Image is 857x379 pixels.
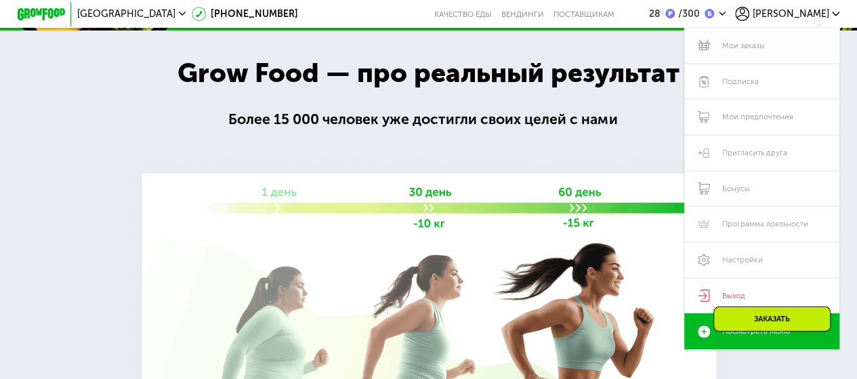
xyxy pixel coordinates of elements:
a: Посмотреть меню [684,313,839,349]
div: Более 15 000 человек уже достигли своих целей с нами [228,108,628,131]
a: Бонусы [684,171,839,207]
a: Мои предпочтения [684,99,839,135]
a: Вендинги [501,9,544,19]
a: Подписка [684,64,839,100]
a: Качество еды [434,9,492,19]
span: [PERSON_NAME] [753,9,829,19]
a: Мои заказы [684,28,839,64]
div: Заказать [713,306,831,332]
a: Выход [684,278,839,314]
div: 28 [649,9,661,19]
div: Grow Food — про реальный результат [159,53,698,94]
a: Пригласить друга [684,135,839,171]
a: Программа лояльности [684,206,839,242]
span: [GEOGRAPHIC_DATA] [77,9,175,19]
span: / [678,8,682,20]
a: [PHONE_NUMBER] [192,7,298,21]
a: Настройки [684,242,839,278]
div: поставщикам [553,9,614,19]
div: 300 [675,9,699,19]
